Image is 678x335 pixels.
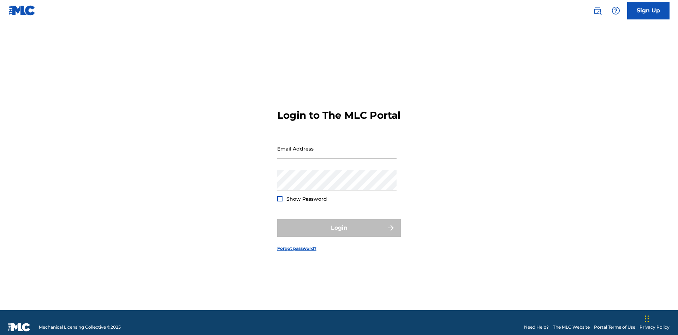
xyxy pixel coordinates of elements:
[627,2,670,19] a: Sign Up
[8,5,36,16] img: MLC Logo
[590,4,605,18] a: Public Search
[609,4,623,18] div: Help
[643,301,678,335] iframe: Chat Widget
[8,323,30,331] img: logo
[553,324,590,330] a: The MLC Website
[640,324,670,330] a: Privacy Policy
[594,324,635,330] a: Portal Terms of Use
[277,245,316,252] a: Forgot password?
[593,6,602,15] img: search
[39,324,121,330] span: Mechanical Licensing Collective © 2025
[524,324,549,330] a: Need Help?
[645,308,649,329] div: Drag
[286,196,327,202] span: Show Password
[277,109,400,122] h3: Login to The MLC Portal
[612,6,620,15] img: help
